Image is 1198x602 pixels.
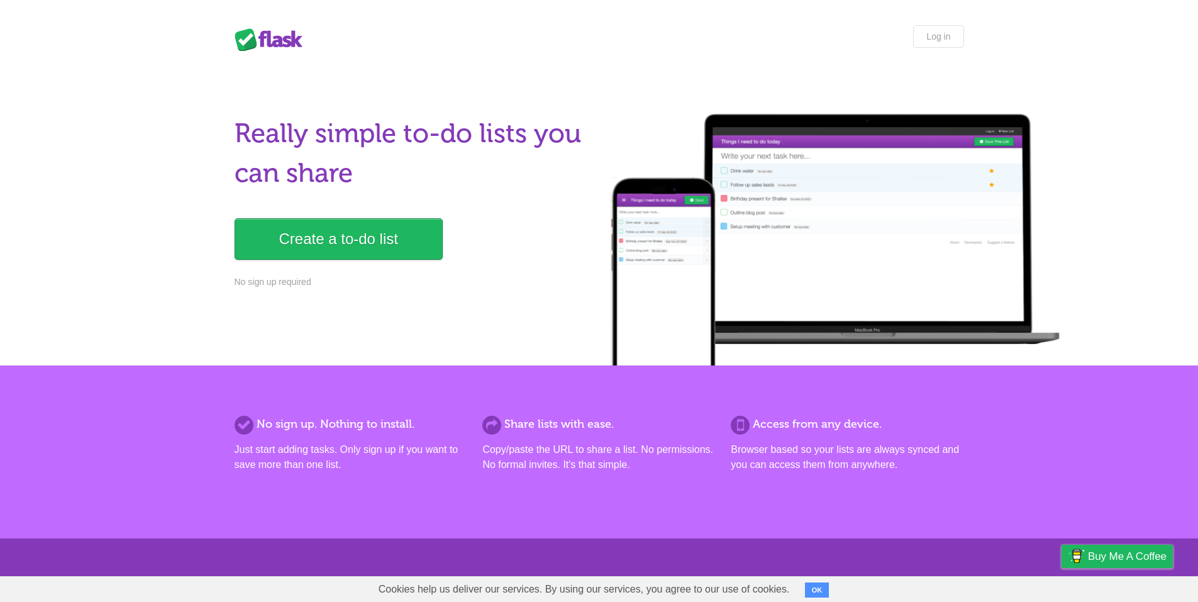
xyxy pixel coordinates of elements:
h2: Access from any device. [731,416,963,433]
a: Log in [913,25,963,48]
p: No sign up required [235,276,592,289]
h2: No sign up. Nothing to install. [235,416,467,433]
span: Buy me a coffee [1088,545,1167,567]
a: Buy me a coffee [1062,545,1173,568]
p: Just start adding tasks. Only sign up if you want to save more than one list. [235,442,467,472]
div: Flask Lists [235,28,310,51]
h1: Really simple to-do lists you can share [235,114,592,193]
p: Browser based so your lists are always synced and you can access them from anywhere. [731,442,963,472]
a: Create a to-do list [235,218,443,260]
button: OK [805,582,829,598]
h2: Share lists with ease. [482,416,715,433]
span: Cookies help us deliver our services. By using our services, you agree to our use of cookies. [366,577,802,602]
img: Buy me a coffee [1068,545,1085,567]
p: Copy/paste the URL to share a list. No permissions. No formal invites. It's that simple. [482,442,715,472]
